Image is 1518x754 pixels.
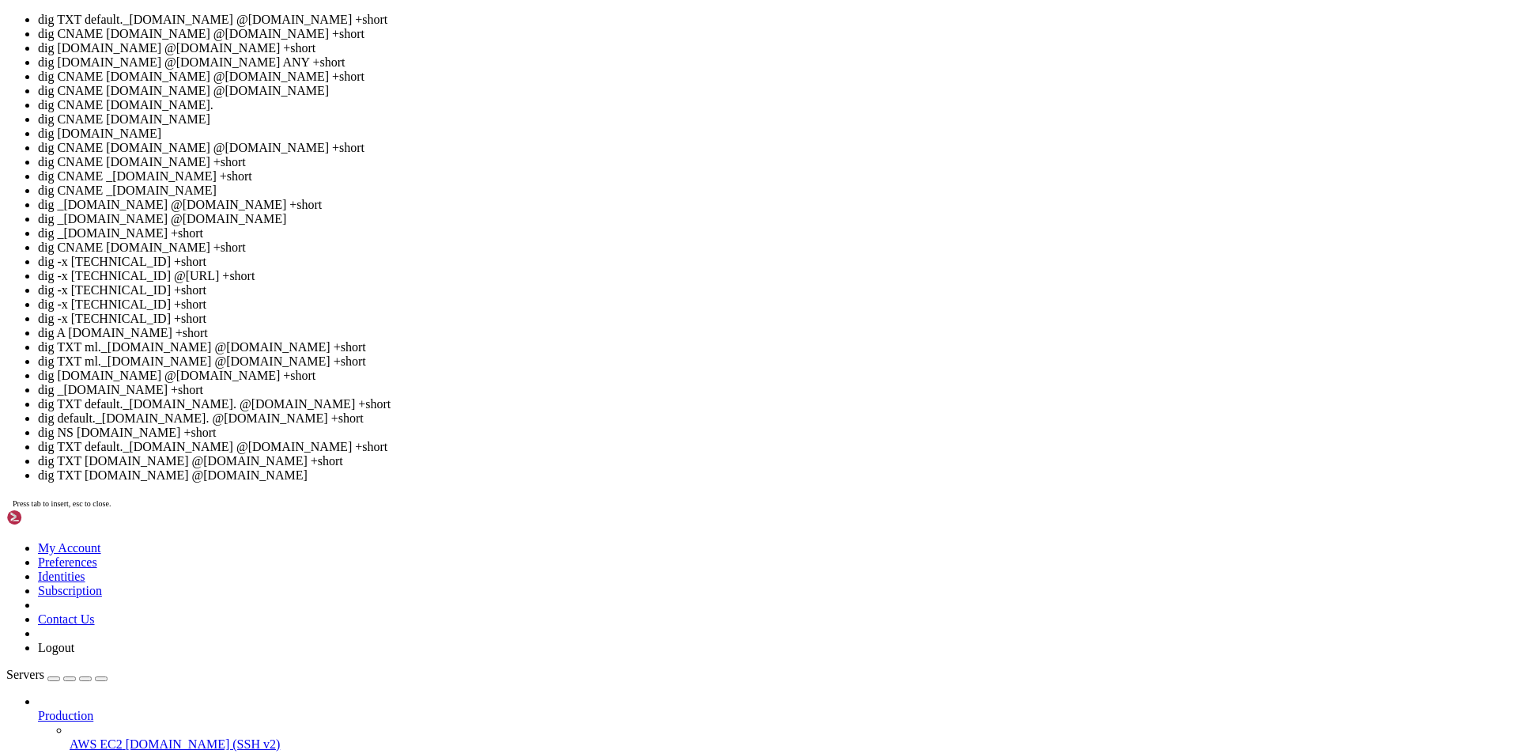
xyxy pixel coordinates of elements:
[6,141,1312,154] x-row: Memory usage: 23% IPv4 address for eth0: [TECHNICAL_ID]
[38,454,1512,468] li: dig TXT [DOMAIN_NAME] @[DOMAIN_NAME] +short
[38,212,1512,226] li: dig _[DOMAIN_NAME] @[DOMAIN_NAME]
[38,468,1512,483] li: dig TXT [DOMAIN_NAME] @[DOMAIN_NAME]
[6,517,1312,531] x-row: /pYQkY3PrvAHIcEwd2hSrG/f8b51zWCUwqnM8MmQIDAQAB; > key1.txt
[38,198,1512,212] li: dig _[DOMAIN_NAME] @[DOMAIN_NAME] +short
[38,283,1512,297] li: dig -x [TECHNICAL_ID] +short
[6,356,1312,369] x-row: New release '24.04.3 LTS' available.
[6,491,1312,504] x-row: root@vps130383:~# echo v=DKIM1; k=rsa; p=MIIBIjANBgkqhkiG9w0BAQEFAAOCAQ8AMIIBCgKCAQEApdicHZG5XWa4...
[38,383,1512,397] li: dig _[DOMAIN_NAME] +short
[6,127,1312,141] x-row: Usage of /: 77.1% of 24.44GB Users logged in: 0
[38,555,97,569] a: Preferences
[6,477,1312,491] x-row: root@vps130383:~# ^C
[6,531,1312,544] x-row: v=DKIM1
[70,737,123,751] span: AWS EC2
[6,464,1312,477] x-row: /f8b51zWCUwqnM8MmQIDAQAB;"
[38,241,1512,255] li: dig CNAME [DOMAIN_NAME] +short
[6,571,1312,585] x-row: QkY3PrvAHIcEwd2hSrG/f8b51zWCUwqnM8MmQIDAQAB; > key2.txt
[6,510,97,525] img: Shellngn
[6,625,1312,638] x-row: composer.json composer.lock [URL][DOMAIN_NAME] key1.txt key2.txt
[6,652,1312,665] x-row: root@vps130383:~# dig
[6,248,1312,262] x-row: Expanded Security Maintenance for Applications is not enabled.
[6,625,158,638] span: check_cert_[DOMAIN_NAME]
[6,329,1312,343] x-row: Learn more about enabling ESM Apps service at [URL][DOMAIN_NAME]
[38,297,1512,312] li: dig -x [TECHNICAL_ID] +short
[38,326,1512,340] li: dig A [DOMAIN_NAME] +short
[38,541,101,555] a: My Account
[38,440,1512,454] li: dig TXT default._[DOMAIN_NAME] @[DOMAIN_NAME] +short
[38,411,1512,426] li: dig default._[DOMAIN_NAME]. @[DOMAIN_NAME] +short
[38,397,1512,411] li: dig TXT default._[DOMAIN_NAME]. @[DOMAIN_NAME] +short
[6,598,1312,612] x-row: root@vps130383:~# diff key1.txt key2.txt
[6,544,1312,558] x-row: root@vps130383:~# echo v=DKIM1; k=rsa; p=MIIBIjANBgkqhkiG9w0BAQEFAAOCAQ8AMIIBCgKCAQEApdicHZG5XWa4...
[38,127,1512,141] li: dig [DOMAIN_NAME]
[38,369,1512,383] li: dig [DOMAIN_NAME] @[DOMAIN_NAME] +short
[6,450,1312,464] x-row: t3q37D8/VLbVyB94m4E2YO/A3VE5BJvJkeBoVIqCLFHNtLhKdVqArfbMs7fK+" "57ESkOACKB/wkBA3MCue4lJIp7XgeomvC...
[38,141,1512,155] li: dig CNAME [DOMAIN_NAME] @[DOMAIN_NAME] +short
[38,709,1512,723] a: Production
[126,737,281,751] span: [DOMAIN_NAME] (SSH v2)
[13,499,111,508] span: Press tab to insert, esc to close.
[38,570,85,583] a: Identities
[38,584,102,597] a: Subscription
[6,558,1312,571] x-row: E/6T/nKggbEKUZk/bYXbydt3q37D8/VLbVyB94m4E2YO/A3VE5BJvJkeBoVIqCLFHNtLhKdVqArfbMs7fK+57ESkOACKB/wkB...
[6,33,1312,47] x-row: * Documentation: [URL][DOMAIN_NAME]
[6,195,1312,208] x-row: just raised the bar for easy, resilient and secure K8s cluster deployment.
[38,27,1512,41] li: dig CNAME [DOMAIN_NAME] @[DOMAIN_NAME] +short
[6,6,1312,20] x-row: Welcome to Ubuntu 22.04.5 LTS (GNU/Linux 5.15.0-139-generic x86_64)
[38,112,1512,127] li: dig CNAME [DOMAIN_NAME]
[6,410,1312,423] x-row: Last login: [DATE] from [TECHNICAL_ID]
[38,84,1512,98] li: dig CNAME [DOMAIN_NAME] @[DOMAIN_NAME]
[6,275,1312,289] x-row: 688 updates can be applied immediately.
[146,652,153,665] div: (21, 48)
[6,668,44,681] span: Servers
[38,612,95,626] a: Contact Us
[6,423,1312,437] x-row: root@vps130383:~# dig TXT default._[DOMAIN_NAME] @[DOMAIN_NAME] +short
[38,55,1512,70] li: dig [DOMAIN_NAME] @[DOMAIN_NAME] ANY +short
[38,41,1512,55] li: dig [DOMAIN_NAME] @[DOMAIN_NAME] +short
[6,437,1312,450] x-row: "v=DKIM1; k=rsa; p=MIIBIjANBgkqhkiG9w0BAQEFAAOCAQ8AMIIBCgKCAQEApdicHZG5XWa4iET3MpA8nrK7zVtZh5SKvV...
[38,169,1512,184] li: dig CNAME _[DOMAIN_NAME] +short
[6,181,1312,195] x-row: * Strictly confined Kubernetes makes edge and IoT secure. Learn how MicroK8s
[6,612,1312,625] x-row: root@vps130383:~# ls
[38,184,1512,198] li: dig CNAME _[DOMAIN_NAME]
[38,255,1512,269] li: dig -x [TECHNICAL_ID] +short
[38,312,1512,326] li: dig -x [TECHNICAL_ID] +short
[38,269,1512,283] li: dig -x [TECHNICAL_ID] @[URL] +short
[38,155,1512,169] li: dig CNAME [DOMAIN_NAME] +short
[6,289,1312,302] x-row: To see these additional updates run: apt list --upgradable
[38,70,1512,84] li: dig CNAME [DOMAIN_NAME] @[DOMAIN_NAME] +short
[6,585,1312,598] x-row: v=DKIM1
[6,369,1312,383] x-row: Run 'do-release-upgrade' to upgrade to it.
[6,316,1312,329] x-row: 38 additional security updates can be applied with ESM Apps.
[6,114,1312,127] x-row: System load: 0.0 Processes: 118
[6,60,1312,74] x-row: * Support: [URL][DOMAIN_NAME]
[70,737,1512,752] a: AWS EC2 [DOMAIN_NAME] (SSH v2)
[6,47,1312,60] x-row: * Management: [URL][DOMAIN_NAME]
[38,340,1512,354] li: dig TXT ml._[DOMAIN_NAME] @[DOMAIN_NAME] +short
[6,668,108,681] a: Servers
[38,641,74,654] a: Logout
[38,426,1512,440] li: dig NS [DOMAIN_NAME] +short
[38,709,93,722] span: Production
[6,504,1312,517] x-row: E/6T/nKggbEKUZk/bYXbydt3q37D8/VLbVyB94m4E2YO/A3VE5BJvJkeBoVIqCLFHNtLhKdVqArfbMs7fK+" "57ESkOACKB/...
[6,87,1312,100] x-row: System information as of [DATE]
[6,638,1312,652] x-row: root@vps130383:~# rm key1.txt key2.txt
[6,154,1312,168] x-row: Swap usage: 30%
[70,723,1512,752] li: AWS EC2 [DOMAIN_NAME] (SSH v2)
[6,222,1312,235] x-row: [URL][DOMAIN_NAME]
[38,226,1512,241] li: dig _[DOMAIN_NAME] +short
[38,354,1512,369] li: dig TXT ml._[DOMAIN_NAME] @[DOMAIN_NAME] +short
[38,13,1512,27] li: dig TXT default._[DOMAIN_NAME] @[DOMAIN_NAME] +short
[38,98,1512,112] li: dig CNAME [DOMAIN_NAME].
